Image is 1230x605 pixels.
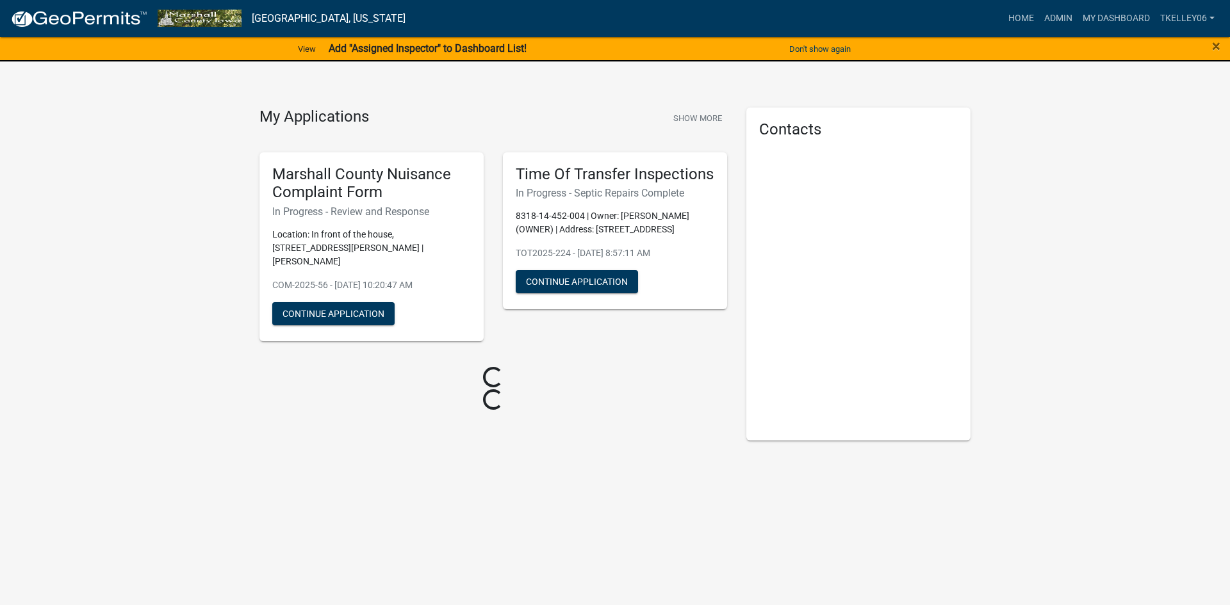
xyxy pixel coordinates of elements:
[329,42,527,54] strong: Add "Assigned Inspector" to Dashboard List!
[259,108,369,127] h4: My Applications
[1155,6,1220,31] a: Tkelley06
[272,206,471,218] h6: In Progress - Review and Response
[516,187,714,199] h6: In Progress - Septic Repairs Complete
[272,278,471,292] p: COM-2025-56 - [DATE] 10:20:47 AM
[252,8,406,29] a: [GEOGRAPHIC_DATA], [US_STATE]
[1078,6,1155,31] a: My Dashboard
[158,10,242,27] img: Marshall County, Iowa
[1212,38,1220,54] button: Close
[1212,37,1220,55] span: ×
[516,165,714,184] h5: Time Of Transfer Inspections
[759,120,958,139] h5: Contacts
[516,246,714,260] p: TOT2025-224 - [DATE] 8:57:11 AM
[516,270,638,293] button: Continue Application
[516,209,714,236] p: 8318-14-452-004 | Owner: [PERSON_NAME] (OWNER) | Address: [STREET_ADDRESS]
[784,38,856,60] button: Don't show again
[272,228,471,268] p: Location: In front of the house, [STREET_ADDRESS][PERSON_NAME] | [PERSON_NAME]
[1003,6,1039,31] a: Home
[1039,6,1078,31] a: Admin
[272,165,471,202] h5: Marshall County Nuisance Complaint Form
[668,108,727,129] button: Show More
[272,302,395,325] button: Continue Application
[293,38,321,60] a: View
